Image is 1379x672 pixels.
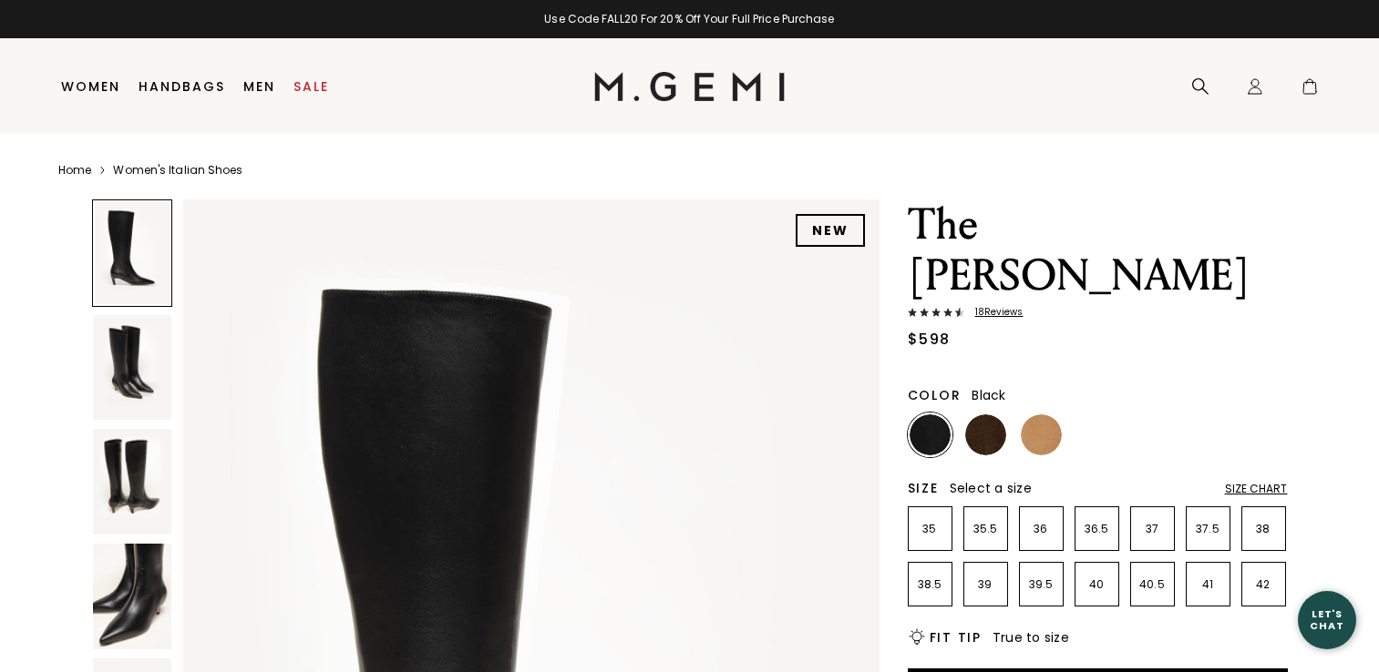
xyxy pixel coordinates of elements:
[1242,577,1285,592] p: 42
[909,577,952,592] p: 38.5
[61,79,120,94] a: Women
[910,414,951,455] img: Black
[1131,522,1174,536] p: 37
[993,628,1069,647] span: True to size
[1225,482,1288,496] div: Size Chart
[93,544,172,649] img: The Tina
[908,199,1288,301] h1: The [PERSON_NAME]
[1075,522,1118,536] p: 36.5
[594,72,785,101] img: M.Gemi
[58,163,91,178] a: Home
[1298,608,1356,631] div: Let's Chat
[908,329,951,351] div: $598
[93,315,172,421] img: The Tina
[950,479,1032,497] span: Select a size
[243,79,275,94] a: Men
[139,79,225,94] a: Handbags
[964,577,1007,592] p: 39
[908,388,962,402] h2: Color
[965,414,1006,455] img: Chocolate
[293,79,329,94] a: Sale
[796,214,865,247] div: NEW
[909,522,952,536] p: 35
[1187,522,1230,536] p: 37.5
[1242,522,1285,536] p: 38
[930,630,982,645] h2: Fit Tip
[1075,577,1118,592] p: 40
[964,307,1024,318] span: 18 Review s
[93,429,172,535] img: The Tina
[908,307,1288,321] a: 18Reviews
[1020,522,1063,536] p: 36
[908,481,939,495] h2: Size
[1020,577,1063,592] p: 39.5
[972,386,1005,404] span: Black
[1187,577,1230,592] p: 41
[964,522,1007,536] p: 35.5
[1021,414,1062,455] img: Biscuit
[1131,577,1174,592] p: 40.5
[113,163,242,178] a: Women's Italian Shoes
